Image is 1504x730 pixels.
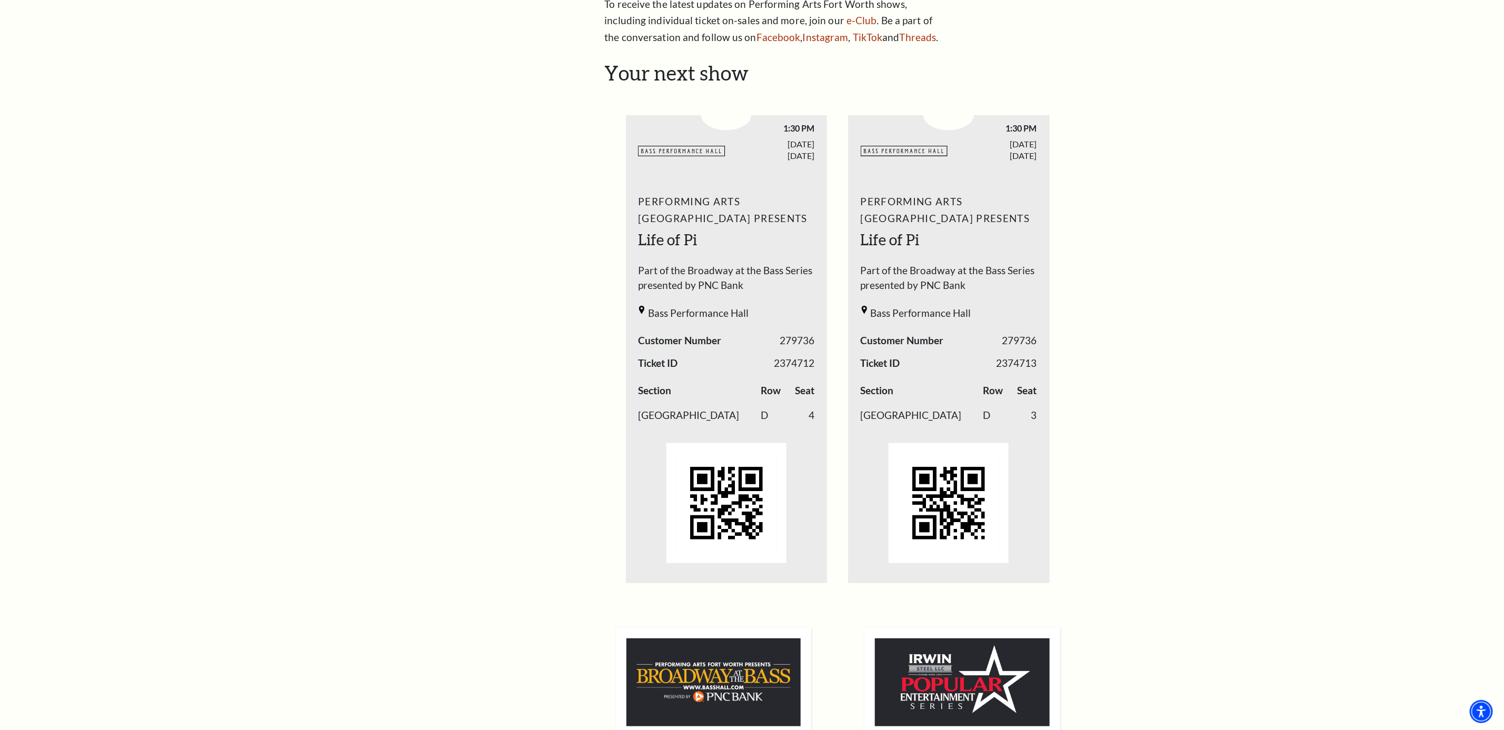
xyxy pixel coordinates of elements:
span: 279736 [1002,333,1037,348]
label: Section [861,383,894,398]
span: Performing Arts [GEOGRAPHIC_DATA] Presents [861,193,1037,227]
h2: Life of Pi [861,229,1037,251]
label: Row [761,383,781,398]
div: Accessibility Menu [1470,700,1493,723]
span: Customer Number [638,333,721,348]
span: [DATE] [DATE] [726,138,815,161]
span: 2374713 [997,356,1037,371]
a: TikTok - open in a new tab [853,31,883,43]
span: Ticket ID [861,356,900,371]
td: [GEOGRAPHIC_DATA] [638,403,761,428]
li: 2 / 2 [848,90,1050,583]
span: Customer Number [861,333,944,348]
span: Ticket ID [638,356,678,371]
span: 279736 [780,333,814,348]
span: Performing Arts [GEOGRAPHIC_DATA] Presents [638,193,814,227]
span: [DATE] [DATE] [949,138,1037,161]
td: D [761,403,791,428]
li: 1 / 2 [626,90,828,583]
td: D [983,403,1013,428]
span: Bass Performance Hall [648,306,749,321]
img: Performing Arts Fort Worth Presents [875,638,1050,726]
img: Performing Arts Fort Worth Presents [626,638,801,726]
a: Instagram - open in a new tab [803,31,849,43]
td: 3 [1013,403,1037,428]
td: [GEOGRAPHIC_DATA] [861,403,983,428]
label: Seat [1018,383,1037,398]
span: 2374712 [774,356,814,371]
h2: Life of Pi [638,229,814,251]
label: Row [983,383,1003,398]
td: 4 [791,403,814,428]
span: Part of the Broadway at the Bass Series presented by PNC Bank [861,263,1037,298]
a: e-Club [846,14,877,26]
label: Section [638,383,671,398]
a: Facebook - open in a new tab [756,31,801,43]
span: Bass Performance Hall [871,306,971,321]
span: 1:30 PM [949,123,1037,134]
a: Threads - open in a new tab [900,31,937,43]
h2: Your next show [605,61,1071,85]
span: and [882,31,899,43]
span: 1:30 PM [726,123,815,134]
span: Part of the Broadway at the Bass Series presented by PNC Bank [638,263,814,298]
label: Seat [795,383,814,398]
